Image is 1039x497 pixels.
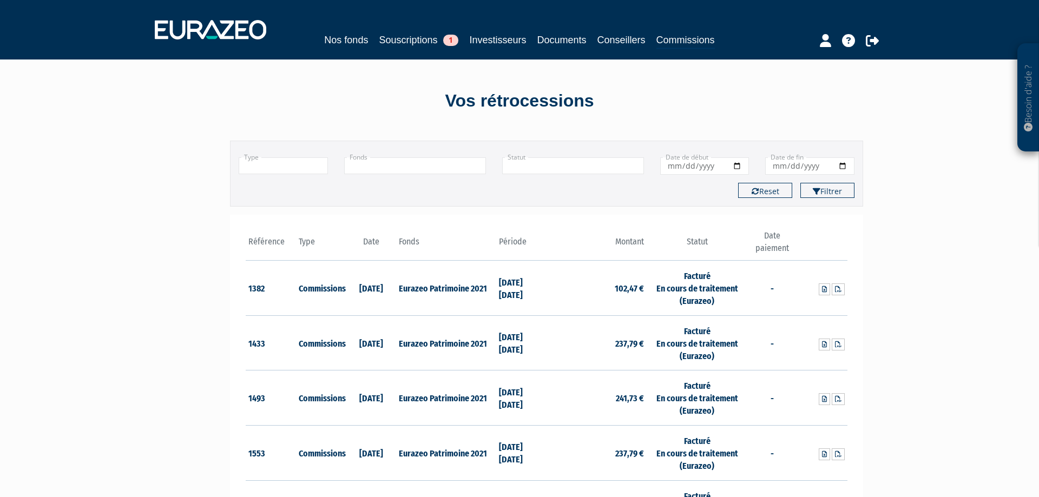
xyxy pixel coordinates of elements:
td: Facturé En cours de traitement (Eurazeo) [647,261,747,316]
td: - [747,261,798,316]
td: 237,79 € [547,425,647,480]
th: Date paiement [747,230,798,261]
th: Type [296,230,346,261]
td: Facturé En cours de traitement (Eurazeo) [647,315,747,370]
td: [DATE] [DATE] [496,370,547,426]
th: Date [346,230,396,261]
td: Commissions [296,261,346,316]
td: - [747,370,798,426]
td: Eurazeo Patrimoine 2021 [396,261,496,316]
td: Eurazeo Patrimoine 2021 [396,425,496,480]
td: Facturé En cours de traitement (Eurazeo) [647,425,747,480]
td: Commissions [296,315,346,370]
td: 237,79 € [547,315,647,370]
td: [DATE] [DATE] [496,425,547,480]
td: Facturé En cours de traitement (Eurazeo) [647,370,747,426]
a: Nos fonds [324,32,368,48]
th: Statut [647,230,747,261]
a: Souscriptions1 [379,32,458,48]
th: Montant [547,230,647,261]
td: 1382 [246,261,296,316]
th: Fonds [396,230,496,261]
td: 1433 [246,315,296,370]
a: Investisseurs [469,32,526,48]
div: Vos rétrocessions [211,89,828,114]
button: Filtrer [800,183,854,198]
th: Période [496,230,547,261]
a: Commissions [656,32,715,49]
td: [DATE] [346,370,396,426]
a: Conseillers [597,32,646,48]
th: Référence [246,230,296,261]
td: - [747,425,798,480]
td: Commissions [296,425,346,480]
td: [DATE] [346,425,396,480]
td: [DATE] [346,261,396,316]
td: 1553 [246,425,296,480]
td: 1493 [246,370,296,426]
td: [DATE] [346,315,396,370]
td: [DATE] [DATE] [496,261,547,316]
td: Eurazeo Patrimoine 2021 [396,315,496,370]
td: 241,73 € [547,370,647,426]
td: Commissions [296,370,346,426]
td: [DATE] [DATE] [496,315,547,370]
span: 1 [443,35,458,46]
td: - [747,315,798,370]
button: Reset [738,183,792,198]
td: Eurazeo Patrimoine 2021 [396,370,496,426]
p: Besoin d'aide ? [1022,49,1035,147]
img: 1732889491-logotype_eurazeo_blanc_rvb.png [155,20,266,39]
a: Documents [537,32,587,48]
td: 102,47 € [547,261,647,316]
